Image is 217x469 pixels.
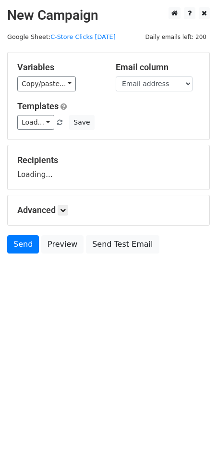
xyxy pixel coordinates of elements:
[17,62,101,73] h5: Variables
[41,235,84,254] a: Preview
[116,62,200,73] h5: Email column
[17,155,200,165] h5: Recipients
[142,33,210,40] a: Daily emails left: 200
[17,76,76,91] a: Copy/paste...
[142,32,210,42] span: Daily emails left: 200
[50,33,115,40] a: C-Store Clicks [DATE]
[86,235,159,254] a: Send Test Email
[17,101,59,111] a: Templates
[7,33,116,40] small: Google Sheet:
[7,235,39,254] a: Send
[17,205,200,215] h5: Advanced
[17,155,200,180] div: Loading...
[69,115,94,130] button: Save
[17,115,54,130] a: Load...
[7,7,210,24] h2: New Campaign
